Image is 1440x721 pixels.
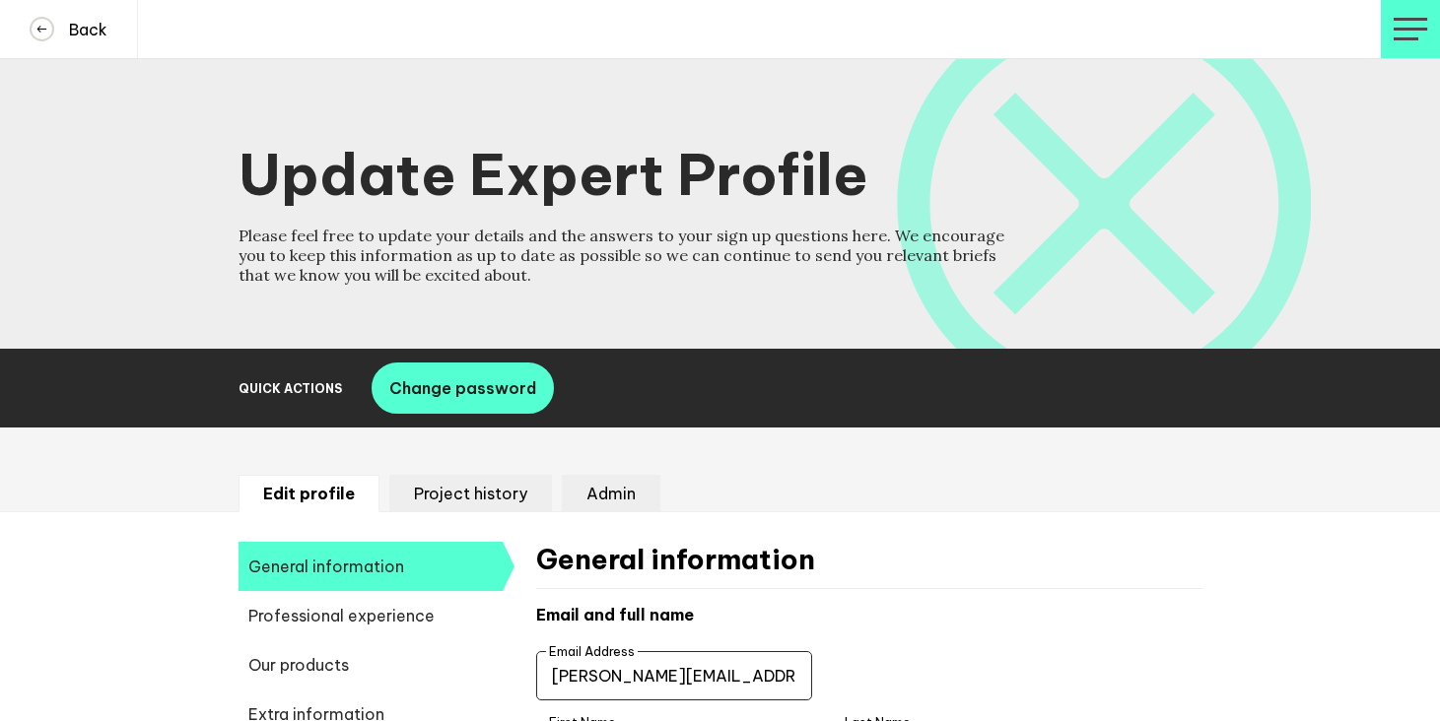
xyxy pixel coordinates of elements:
button: Change password [372,362,554,414]
span: Professional experience [239,591,503,640]
h4: Please feel free to update your details and the answers to your sign up questions here. We encour... [239,226,1007,285]
span: Change password [389,378,536,398]
li: Edit profile [239,475,379,512]
h4: Email and full name [536,605,1202,624]
span: Our products [239,640,503,689]
h4: Back [54,20,107,39]
li: Project history [389,475,552,512]
img: profile [1394,18,1428,40]
h1: Update Expert Profile [239,138,1202,210]
label: Email Address [546,643,638,659]
span: General information [239,542,503,591]
li: Admin [562,475,660,512]
h2: Quick Actions [239,381,342,396]
h2: General information [536,542,1202,589]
